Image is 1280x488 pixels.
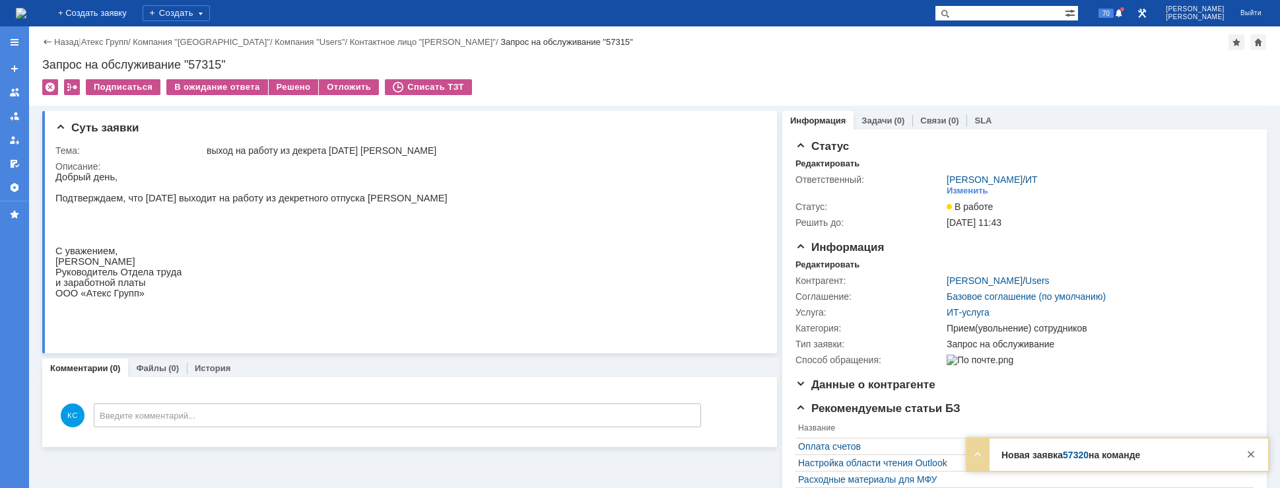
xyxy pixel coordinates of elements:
[974,116,992,125] a: SLA
[1229,34,1244,50] div: Добавить в избранное
[4,82,25,103] a: Заявки на командах
[947,355,1013,365] img: По почте.png
[1250,34,1266,50] div: Сделать домашней страницей
[1063,450,1089,460] a: 57320
[1166,13,1225,21] span: [PERSON_NAME]
[894,116,904,125] div: (0)
[500,37,633,47] div: Запрос на обслуживание "57315"
[947,201,993,212] span: В работе
[195,363,230,373] a: История
[795,339,944,349] div: Тип заявки:
[970,446,986,462] div: Развернуть
[133,37,275,47] div: /
[275,37,345,47] a: Компания "Users"
[4,177,25,198] a: Настройки
[1166,5,1225,13] span: [PERSON_NAME]
[795,174,944,185] div: Ответственный:
[795,323,944,333] div: Категория:
[61,403,84,427] span: КС
[798,441,1244,452] a: Оплата счетов
[350,37,500,47] div: /
[79,36,81,46] div: |
[795,421,1247,438] th: Название
[795,355,944,365] div: Способ обращения:
[16,8,26,18] a: Перейти на домашнюю страницу
[4,58,25,79] a: Создать заявку
[947,307,990,318] a: ИТ-услуга
[795,378,935,391] span: Данные о контрагенте
[947,275,1050,286] div: /
[133,37,270,47] a: Компания "[GEOGRAPHIC_DATA]"
[795,402,960,415] span: Рекомендуемые статьи БЗ
[350,37,496,47] a: Контактное лицо "[PERSON_NAME]"
[795,201,944,212] div: Статус:
[795,291,944,302] div: Соглашение:
[790,116,846,125] a: Информация
[110,363,121,373] div: (0)
[1065,6,1078,18] span: Расширенный поиск
[1025,275,1050,286] a: Users
[861,116,892,125] a: Задачи
[55,145,204,156] div: Тема:
[54,37,79,47] a: Назад
[275,37,350,47] div: /
[947,323,1246,333] div: Прием(увольнение) сотрудников
[798,474,1244,485] a: Расходные материалы для МФУ
[947,275,1023,286] a: [PERSON_NAME]
[947,174,1038,185] div: /
[64,79,80,95] div: Работа с массовостью
[207,145,757,156] div: выход на работу из декрета [DATE] [PERSON_NAME]
[16,8,26,18] img: logo
[81,37,133,47] div: /
[81,37,128,47] a: Атекс Групп
[143,5,210,21] div: Создать
[947,186,988,196] div: Изменить
[795,217,944,228] div: Решить до:
[4,129,25,151] a: Мои заявки
[1001,450,1140,460] strong: Новая заявка на команде
[795,140,849,153] span: Статус
[795,260,859,270] div: Редактировать
[798,458,1244,468] a: Настройка области чтения Outlook
[55,122,139,134] span: Суть заявки
[50,363,108,373] a: Комментарии
[4,106,25,127] a: Заявки в моей ответственности
[795,275,944,286] div: Контрагент:
[795,241,884,254] span: Информация
[42,58,1267,71] div: Запрос на обслуживание "57315"
[795,158,859,169] div: Редактировать
[947,339,1246,349] div: Запрос на обслуживание
[4,153,25,174] a: Мои согласования
[1243,446,1259,462] div: Закрыть
[42,79,58,95] div: Удалить
[1098,9,1114,18] span: 70
[920,116,946,125] a: Связи
[1025,174,1038,185] a: ИТ
[1134,5,1150,21] a: Перейти в интерфейс администратора
[795,307,944,318] div: Услуга:
[947,291,1106,302] a: Базовое соглашение (по умолчанию)
[55,161,759,172] div: Описание:
[136,363,166,373] a: Файлы
[947,174,1023,185] a: [PERSON_NAME]
[949,116,959,125] div: (0)
[168,363,179,373] div: (0)
[947,217,1001,228] span: [DATE] 11:43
